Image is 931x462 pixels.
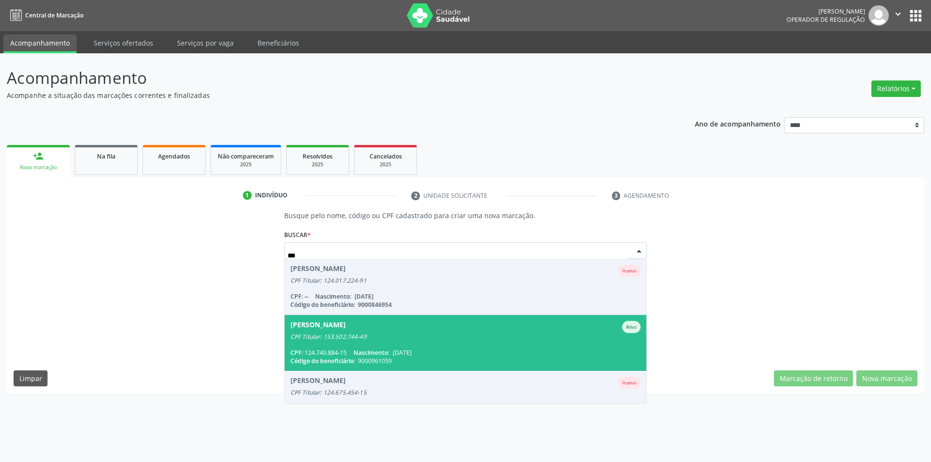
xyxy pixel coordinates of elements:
[7,66,649,90] p: Acompanhamento
[774,370,853,387] button: Marcação de retorno
[218,152,274,160] span: Não compareceram
[255,191,288,200] div: Indivíduo
[303,152,333,160] span: Resolvidos
[695,117,781,129] p: Ano de acompanhamento
[218,161,274,168] div: 2025
[3,34,77,53] a: Acompanhamento
[284,227,311,242] label: Buscar
[290,333,641,341] div: CPF Titular: 153.502.744-49
[290,321,346,333] div: [PERSON_NAME]
[868,5,889,26] img: img
[293,161,342,168] div: 2025
[251,34,306,51] a: Beneficiários
[369,152,402,160] span: Cancelados
[290,357,355,365] span: Código do beneficiário:
[290,349,641,357] div: 124.740.884-15
[893,9,903,19] i: 
[353,349,389,357] span: Nascimento:
[787,7,865,16] div: [PERSON_NAME]
[284,210,647,221] p: Busque pelo nome, código ou CPF cadastrado para criar uma nova marcação.
[243,191,252,200] div: 1
[97,152,115,160] span: Na fila
[158,152,190,160] span: Agendados
[7,90,649,100] p: Acompanhe a situação das marcações correntes e finalizadas
[87,34,160,51] a: Serviços ofertados
[7,7,83,23] a: Central de Marcação
[907,7,924,24] button: apps
[358,357,392,365] span: 9000961059
[626,324,637,330] small: Ativo
[33,151,44,161] div: person_add
[393,349,412,357] span: [DATE]
[14,164,63,171] div: Nova marcação
[889,5,907,26] button: 
[290,349,303,357] span: CPF:
[361,161,410,168] div: 2025
[787,16,865,24] span: Operador de regulação
[871,80,921,97] button: Relatórios
[14,370,48,387] button: Limpar
[25,11,83,19] span: Central de Marcação
[170,34,241,51] a: Serviços por vaga
[856,370,917,387] button: Nova marcação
